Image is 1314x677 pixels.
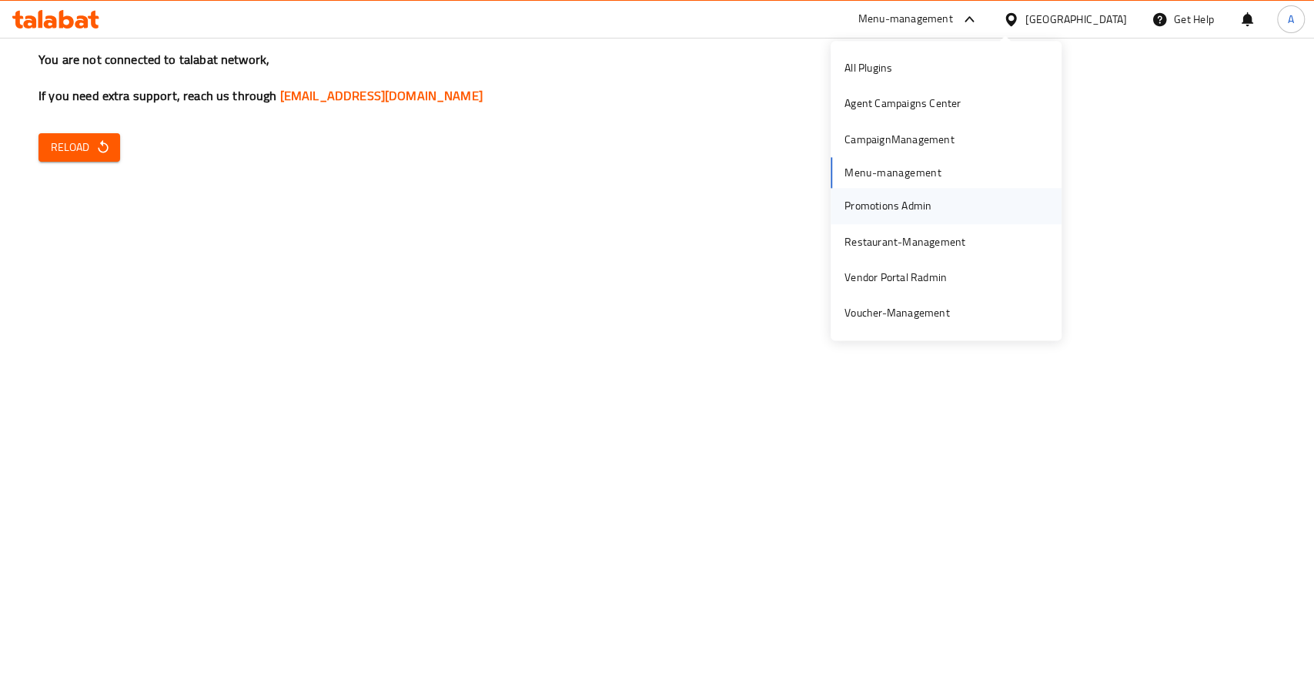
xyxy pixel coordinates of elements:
div: Restaurant-Management [844,233,965,250]
div: Agent Campaigns Center [844,96,961,112]
div: Voucher-Management [844,305,950,322]
div: Vendor Portal Radmin [844,269,947,286]
div: All Plugins [844,59,892,76]
div: Menu-management [858,10,953,28]
a: [EMAIL_ADDRESS][DOMAIN_NAME] [280,84,483,107]
span: A [1288,11,1294,28]
div: [GEOGRAPHIC_DATA] [1025,11,1127,28]
h3: You are not connected to talabat network, If you need extra support, reach us through [38,51,1276,105]
div: CampaignManagement [844,131,955,148]
button: Reload [38,133,120,162]
span: Reload [51,138,108,157]
div: Promotions Admin [844,198,931,215]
